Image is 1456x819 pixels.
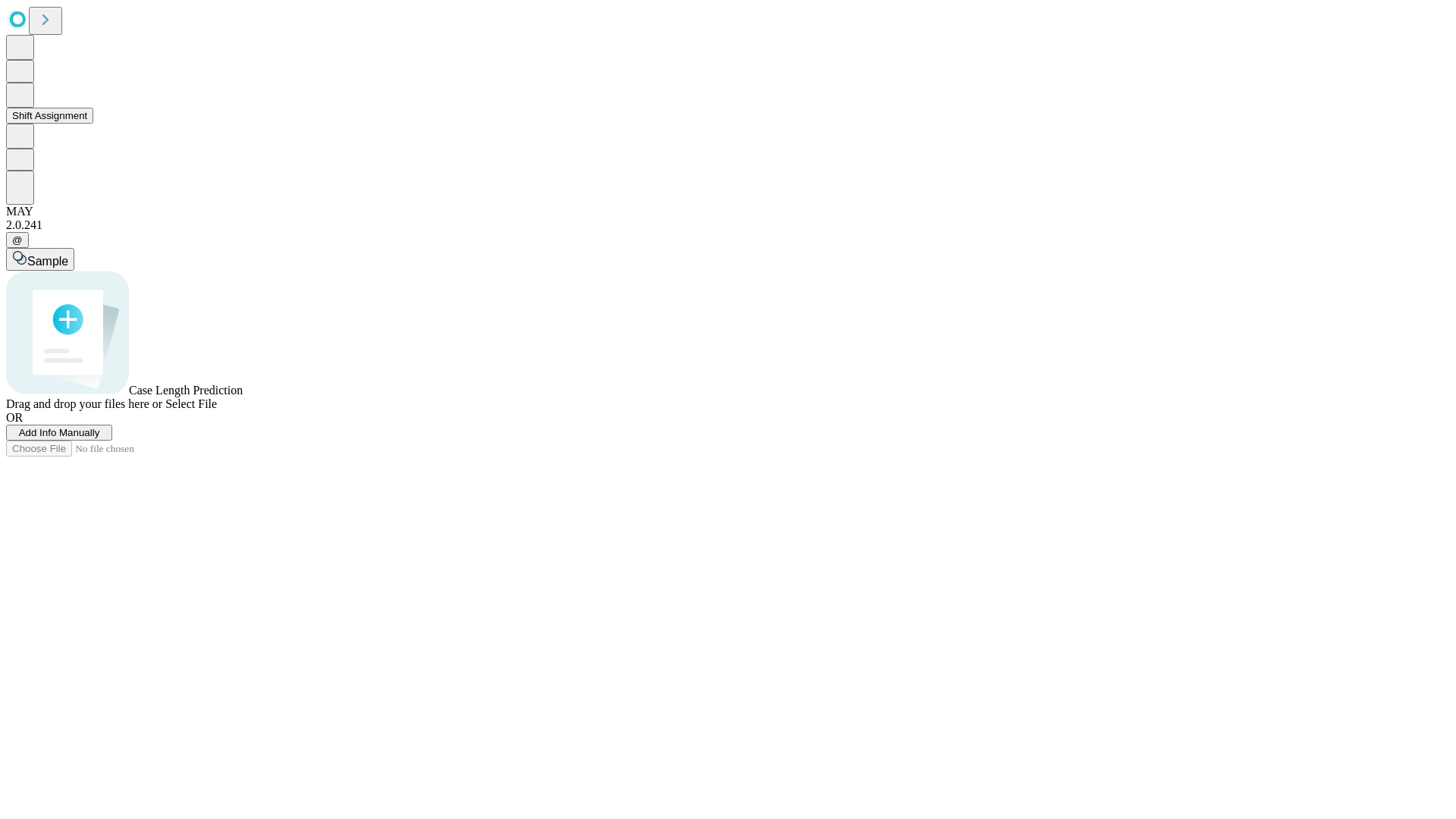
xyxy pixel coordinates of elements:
[6,108,93,124] button: Shift Assignment
[6,397,162,410] span: Drag and drop your files here or
[6,411,23,424] span: OR
[6,232,29,248] button: @
[19,427,100,438] span: Add Info Manually
[6,425,112,441] button: Add Info Manually
[12,234,23,246] span: @
[6,248,74,271] button: Sample
[129,384,243,397] span: Case Length Prediction
[27,255,68,268] span: Sample
[165,397,217,410] span: Select File
[6,205,1450,218] div: MAY
[6,218,1450,232] div: 2.0.241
